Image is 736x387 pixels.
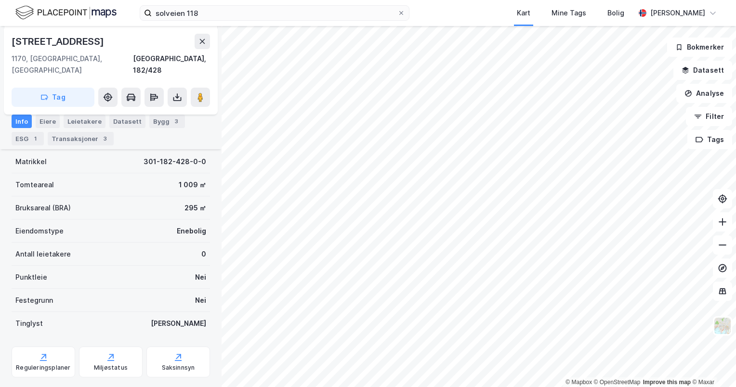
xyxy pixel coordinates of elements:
div: Reguleringsplaner [16,364,70,372]
button: Tag [12,88,94,107]
div: Bygg [149,115,185,128]
div: [PERSON_NAME] [650,7,705,19]
div: 3 [100,134,110,143]
div: Festegrunn [15,295,53,306]
div: Tinglyst [15,318,43,329]
img: logo.f888ab2527a4732fd821a326f86c7f29.svg [15,4,117,21]
div: 0 [201,248,206,260]
div: Miljøstatus [94,364,128,372]
div: [PERSON_NAME] [151,318,206,329]
div: 295 ㎡ [184,202,206,214]
div: 1170, [GEOGRAPHIC_DATA], [GEOGRAPHIC_DATA] [12,53,133,76]
a: OpenStreetMap [594,379,641,386]
div: Mine Tags [552,7,586,19]
div: Kart [517,7,530,19]
div: Nei [195,271,206,283]
a: Improve this map [643,379,691,386]
button: Filter [686,107,732,126]
div: Nei [195,295,206,306]
div: 3 [171,116,181,126]
div: [GEOGRAPHIC_DATA], 182/428 [133,53,210,76]
div: Bolig [607,7,624,19]
div: Kontrollprogram for chat [688,341,736,387]
input: Søk på adresse, matrikkel, gårdeiere, leietakere eller personer [152,6,397,20]
a: Mapbox [565,379,592,386]
div: Antall leietakere [15,248,71,260]
div: Saksinnsyn [162,364,195,372]
div: 1 [30,134,40,143]
button: Tags [687,130,732,149]
iframe: Chat Widget [688,341,736,387]
div: Info [12,115,32,128]
div: Tomteareal [15,179,54,191]
div: Leietakere [64,115,105,128]
div: Eiendomstype [15,225,64,237]
button: Datasett [673,61,732,80]
button: Bokmerker [667,38,732,57]
button: Analyse [676,84,732,103]
div: Punktleie [15,271,47,283]
div: Transaksjoner [48,132,114,145]
div: Matrikkel [15,156,47,168]
div: 1 009 ㎡ [179,179,206,191]
div: Eiere [36,115,60,128]
div: [STREET_ADDRESS] [12,34,106,49]
div: Datasett [109,115,145,128]
img: Z [713,317,732,335]
div: 301-182-428-0-0 [144,156,206,168]
div: ESG [12,132,44,145]
div: Enebolig [177,225,206,237]
div: Bruksareal (BRA) [15,202,71,214]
